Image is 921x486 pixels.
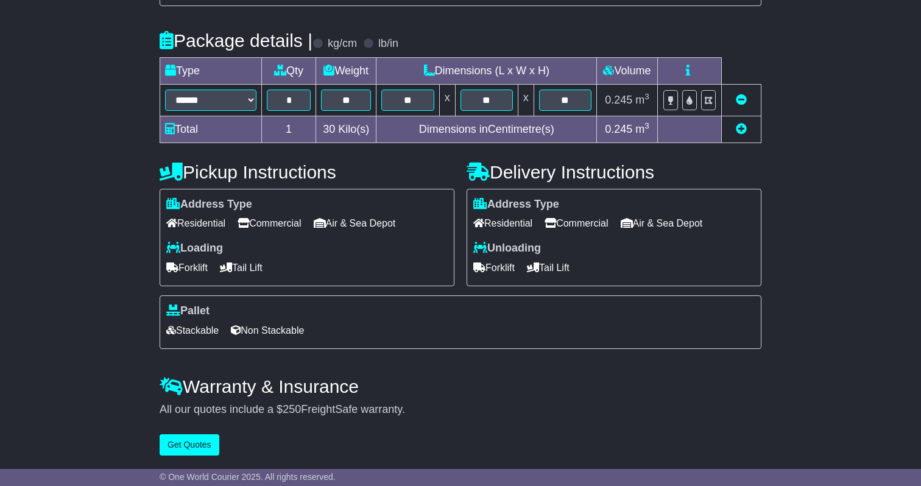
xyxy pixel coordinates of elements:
[166,305,210,318] label: Pallet
[376,57,597,84] td: Dimensions (L x W x H)
[635,123,649,135] span: m
[605,123,632,135] span: 0.245
[160,30,312,51] h4: Package details |
[160,376,761,396] h4: Warranty & Insurance
[166,242,223,255] label: Loading
[545,214,608,233] span: Commercial
[736,123,747,135] a: Add new item
[473,214,532,233] span: Residential
[527,258,570,277] span: Tail Lift
[644,121,649,130] sup: 3
[314,214,396,233] span: Air & Sea Depot
[166,198,252,211] label: Address Type
[238,214,301,233] span: Commercial
[231,321,304,340] span: Non Stackable
[160,434,219,456] button: Get Quotes
[473,242,541,255] label: Unloading
[160,162,454,182] h4: Pickup Instructions
[518,84,534,116] td: x
[283,403,301,415] span: 250
[166,214,225,233] span: Residential
[166,321,219,340] span: Stackable
[262,57,316,84] td: Qty
[621,214,703,233] span: Air & Sea Depot
[376,116,597,143] td: Dimensions in Centimetre(s)
[160,57,262,84] td: Type
[160,472,336,482] span: © One World Courier 2025. All rights reserved.
[160,116,262,143] td: Total
[316,116,376,143] td: Kilo(s)
[596,57,657,84] td: Volume
[473,198,559,211] label: Address Type
[328,37,357,51] label: kg/cm
[467,162,761,182] h4: Delivery Instructions
[439,84,455,116] td: x
[262,116,316,143] td: 1
[473,258,515,277] span: Forklift
[736,94,747,106] a: Remove this item
[220,258,263,277] span: Tail Lift
[605,94,632,106] span: 0.245
[160,403,761,417] div: All our quotes include a $ FreightSafe warranty.
[378,37,398,51] label: lb/in
[323,123,335,135] span: 30
[166,258,208,277] span: Forklift
[316,57,376,84] td: Weight
[635,94,649,106] span: m
[644,92,649,101] sup: 3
